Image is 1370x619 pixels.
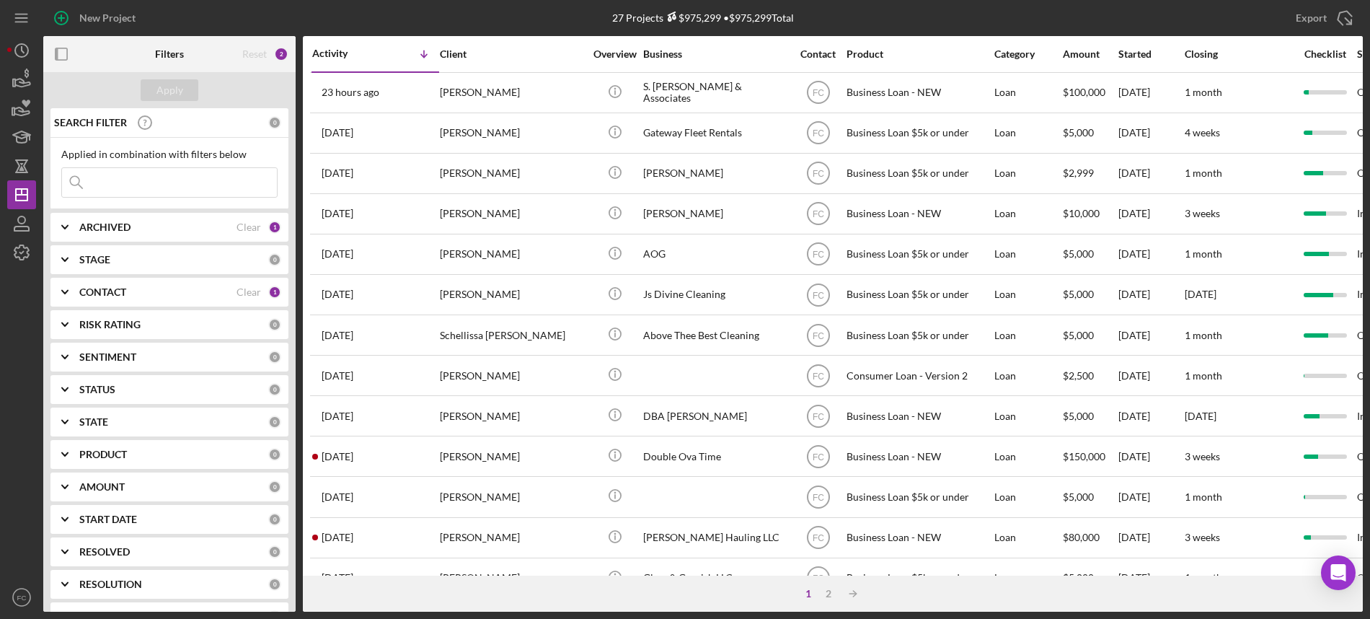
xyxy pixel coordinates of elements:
b: SENTIMENT [79,351,136,363]
div: [PERSON_NAME] Hauling LLC [643,519,787,557]
div: Business Loan $5k or under [847,559,991,597]
span: $5,000 [1063,126,1094,139]
time: 3 weeks [1185,207,1220,219]
b: AMOUNT [79,481,125,493]
div: Client [440,48,584,60]
span: $5,000 [1063,247,1094,260]
div: Activity [312,48,376,59]
div: Business Loan - NEW [847,397,991,435]
div: Loan [994,397,1061,435]
div: [PERSON_NAME] [440,559,584,597]
div: 0 [268,383,281,396]
span: $100,000 [1063,86,1105,98]
div: [PERSON_NAME] [440,356,584,395]
div: Overview [588,48,642,60]
div: 0 [268,480,281,493]
time: 2025-09-25 02:45 [322,127,353,139]
time: 2025-09-17 16:39 [322,572,353,584]
div: 0 [268,351,281,364]
div: [PERSON_NAME] [643,154,787,193]
div: Loan [994,74,1061,112]
div: S. [PERSON_NAME] & Associates [643,74,787,112]
div: 0 [268,513,281,526]
time: 2025-09-23 14:38 [322,289,353,300]
time: 2025-09-21 01:48 [322,411,353,422]
div: Applied in combination with filters below [61,149,278,160]
div: 0 [268,448,281,461]
div: Business Loan $5k or under [847,114,991,152]
b: ARCHIVED [79,221,131,233]
time: 2025-09-25 17:03 [322,87,379,98]
text: FC [813,250,824,260]
time: 1 month [1185,571,1222,584]
div: 0 [268,253,281,266]
div: [PERSON_NAME] [440,74,584,112]
div: [PERSON_NAME] [440,519,584,557]
time: 2025-09-18 03:18 [322,532,353,543]
div: AOG [643,235,787,273]
div: Js Divine Cleaning [643,276,787,314]
b: SEARCH FILTER [54,117,127,128]
div: [PERSON_NAME] [440,437,584,475]
b: STAGE [79,254,110,265]
time: 2025-09-24 16:18 [322,208,353,219]
b: START DATE [79,514,137,525]
div: 0 [268,318,281,331]
div: Loan [994,437,1061,475]
span: $2,500 [1063,369,1094,382]
div: [DATE] [1118,74,1183,112]
div: Category [994,48,1061,60]
div: DBA [PERSON_NAME] [643,397,787,435]
span: $80,000 [1063,531,1100,543]
time: 3 weeks [1185,531,1220,543]
div: Business Loan $5k or under [847,478,991,516]
time: 1 month [1185,369,1222,382]
span: $5,000 [1063,288,1094,300]
button: New Project [43,4,150,32]
span: $5,000 [1063,571,1094,584]
time: 1 month [1185,167,1222,179]
div: [DATE] [1118,276,1183,314]
text: FC [813,533,824,543]
div: 1 [268,286,281,299]
time: 2025-09-19 00:36 [322,491,353,503]
text: FC [813,128,824,139]
div: Business Loan $5k or under [847,154,991,193]
button: Apply [141,79,198,101]
text: FC [813,330,824,341]
b: CONTACT [79,286,126,298]
div: Business Loan $5k or under [847,235,991,273]
b: PRODUCT [79,449,127,460]
div: Business Loan $5k or under [847,276,991,314]
div: [PERSON_NAME] [643,195,787,233]
text: FC [813,371,824,381]
div: Loan [994,478,1061,516]
div: [DATE] [1118,195,1183,233]
div: 1 [798,588,818,600]
div: [DATE] [1118,397,1183,435]
div: $975,299 [663,12,721,24]
div: Started [1118,48,1183,60]
div: 0 [268,116,281,129]
span: $5,000 [1063,410,1094,422]
time: 1 month [1185,86,1222,98]
div: [PERSON_NAME] [440,478,584,516]
button: Export [1281,4,1363,32]
div: Apply [156,79,183,101]
div: Glass & Garnish LLC [643,559,787,597]
div: Double Ova Time [643,437,787,475]
div: Business Loan - NEW [847,74,991,112]
span: $5,000 [1063,329,1094,341]
div: [DATE] [1118,235,1183,273]
text: FC [813,88,824,98]
div: [PERSON_NAME] [440,114,584,152]
b: RESOLVED [79,546,130,558]
time: 2025-09-23 19:50 [322,248,353,260]
text: FC [813,493,824,503]
div: Contact [791,48,845,60]
div: Schellissa [PERSON_NAME] [440,316,584,354]
text: FC [813,574,824,584]
time: [DATE] [1185,410,1216,422]
div: [DATE] [1118,316,1183,354]
text: FC [813,209,824,219]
